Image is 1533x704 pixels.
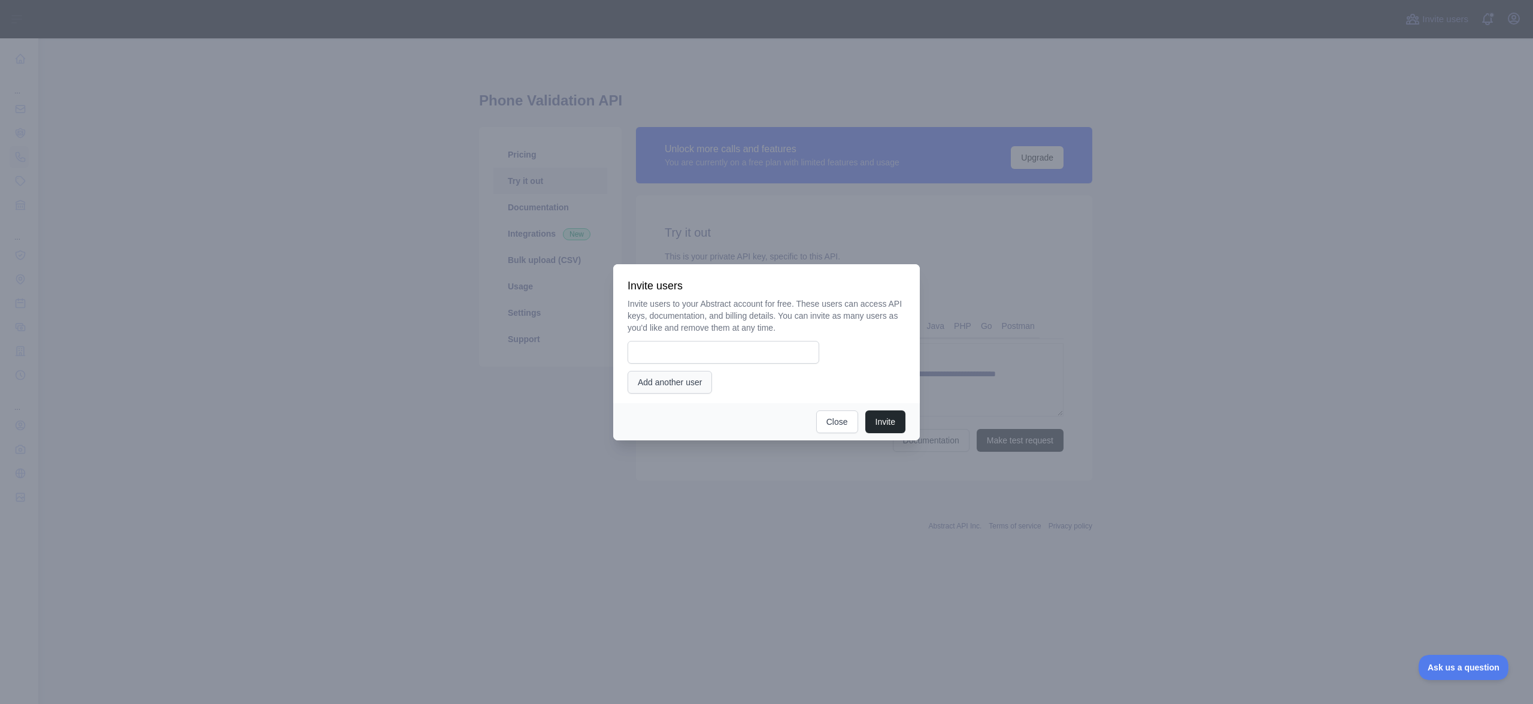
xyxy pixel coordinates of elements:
button: Invite [865,410,905,433]
button: Close [816,410,858,433]
iframe: Toggle Customer Support [1419,655,1509,680]
h3: Invite users [628,279,905,293]
p: Invite users to your Abstract account for free. These users can access API keys, documentation, a... [628,298,905,334]
button: Add another user [628,371,712,394]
